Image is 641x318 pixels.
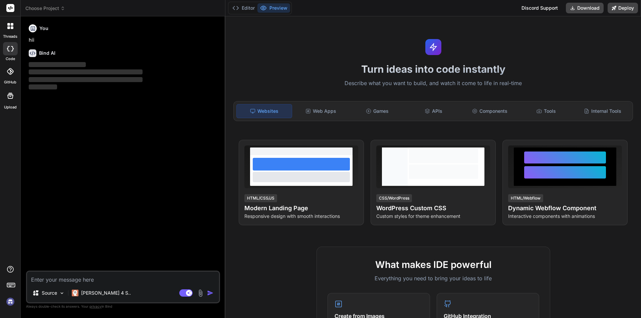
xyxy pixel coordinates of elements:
[25,5,65,12] span: Choose Project
[39,25,48,32] h6: You
[42,290,57,296] p: Source
[328,274,539,282] p: Everything you need to bring your ideas to life
[376,194,412,202] div: CSS/WordPress
[350,104,405,118] div: Games
[29,69,143,74] span: ‌
[517,3,562,13] div: Discord Support
[197,289,204,297] img: attachment
[508,213,622,220] p: Interactive components with animations
[6,56,15,62] label: code
[3,34,17,39] label: threads
[229,63,637,75] h1: Turn ideas into code instantly
[508,204,622,213] h4: Dynamic Webflow Component
[207,290,214,296] img: icon
[4,104,17,110] label: Upload
[5,296,16,307] img: signin
[29,77,143,82] span: ‌
[229,79,637,88] p: Describe what you want to build, and watch it come to life in real-time
[4,79,16,85] label: GitHub
[236,104,292,118] div: Websites
[508,194,543,202] div: HTML/Webflow
[244,194,277,202] div: HTML/CSS/JS
[376,204,490,213] h4: WordPress Custom CSS
[328,258,539,272] h2: What makes IDE powerful
[575,104,630,118] div: Internal Tools
[566,3,604,13] button: Download
[89,304,101,308] span: privacy
[293,104,349,118] div: Web Apps
[244,204,358,213] h4: Modern Landing Page
[26,303,220,310] p: Always double-check its answers. Your in Bind
[257,3,290,13] button: Preview
[608,3,638,13] button: Deploy
[72,290,78,296] img: Claude 4 Sonnet
[462,104,517,118] div: Components
[81,290,131,296] p: [PERSON_NAME] 4 S..
[519,104,574,118] div: Tools
[29,62,86,67] span: ‌
[244,213,358,220] p: Responsive design with smooth interactions
[29,36,219,44] p: hii
[376,213,490,220] p: Custom styles for theme enhancement
[406,104,461,118] div: APIs
[29,84,57,89] span: ‌
[230,3,257,13] button: Editor
[59,290,65,296] img: Pick Models
[39,50,55,56] h6: Bind AI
